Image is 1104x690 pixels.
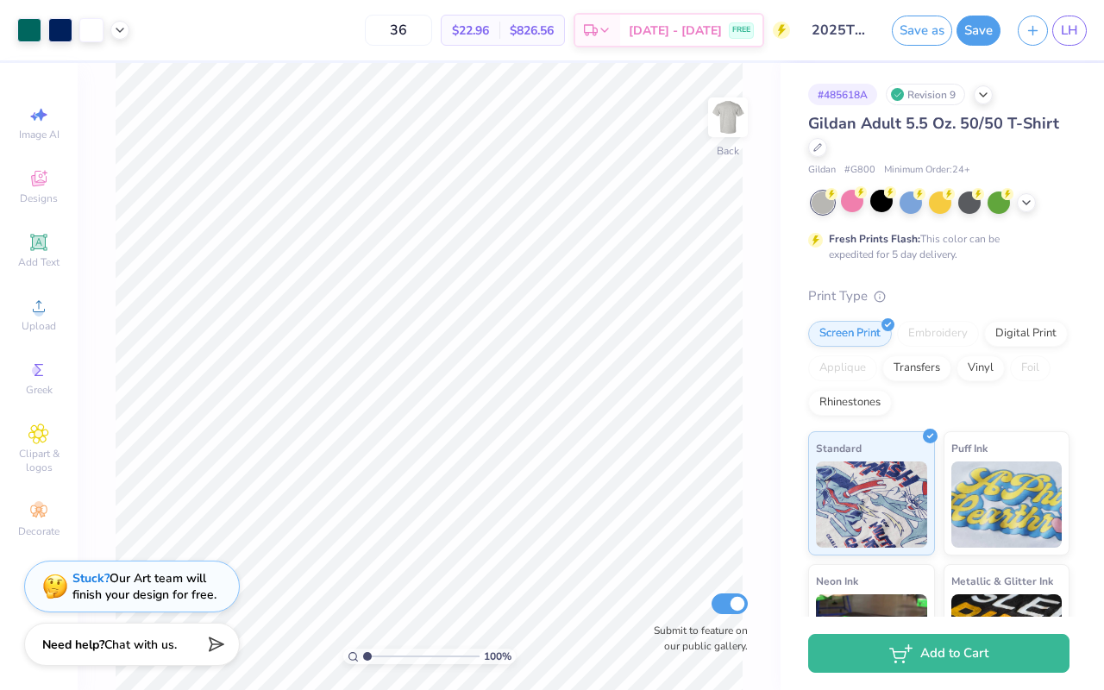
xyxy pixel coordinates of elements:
div: Screen Print [808,321,892,347]
strong: Fresh Prints Flash: [829,232,920,246]
button: Add to Cart [808,634,1069,673]
img: Standard [816,461,927,548]
button: Save as [892,16,952,46]
div: Digital Print [984,321,1068,347]
div: Our Art team will finish your design for free. [72,570,216,603]
div: Revision 9 [886,84,965,105]
input: Untitled Design [799,13,883,47]
button: Save [957,16,1000,46]
span: $826.56 [510,22,554,40]
span: # G800 [844,163,875,178]
span: [DATE] - [DATE] [629,22,722,40]
span: LH [1061,21,1078,41]
img: Neon Ink [816,594,927,681]
div: Print Type [808,286,1069,306]
span: Metallic & Glitter Ink [951,572,1053,590]
div: Foil [1010,355,1051,381]
span: Neon Ink [816,572,858,590]
span: Standard [816,439,862,457]
span: $22.96 [452,22,489,40]
span: Designs [20,191,58,205]
span: Image AI [19,128,60,141]
span: Minimum Order: 24 + [884,163,970,178]
label: Submit to feature on our public gallery. [644,623,748,654]
span: Gildan Adult 5.5 Oz. 50/50 T-Shirt [808,113,1059,134]
input: – – [365,15,432,46]
div: Applique [808,355,877,381]
strong: Need help? [42,637,104,653]
img: Metallic & Glitter Ink [951,594,1063,681]
img: Back [711,100,745,135]
span: FREE [732,24,750,36]
span: Clipart & logos [9,447,69,474]
span: Puff Ink [951,439,988,457]
div: Transfers [882,355,951,381]
span: Add Text [18,255,60,269]
span: Gildan [808,163,836,178]
span: Greek [26,383,53,397]
div: Vinyl [957,355,1005,381]
div: Embroidery [897,321,979,347]
div: Rhinestones [808,390,892,416]
strong: Stuck? [72,570,110,586]
div: This color can be expedited for 5 day delivery. [829,231,1041,262]
span: 100 % [484,649,511,664]
span: Upload [22,319,56,333]
span: Decorate [18,524,60,538]
div: # 485618A [808,84,877,105]
a: LH [1052,16,1087,46]
span: Chat with us. [104,637,177,653]
div: Back [717,143,739,159]
img: Puff Ink [951,461,1063,548]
